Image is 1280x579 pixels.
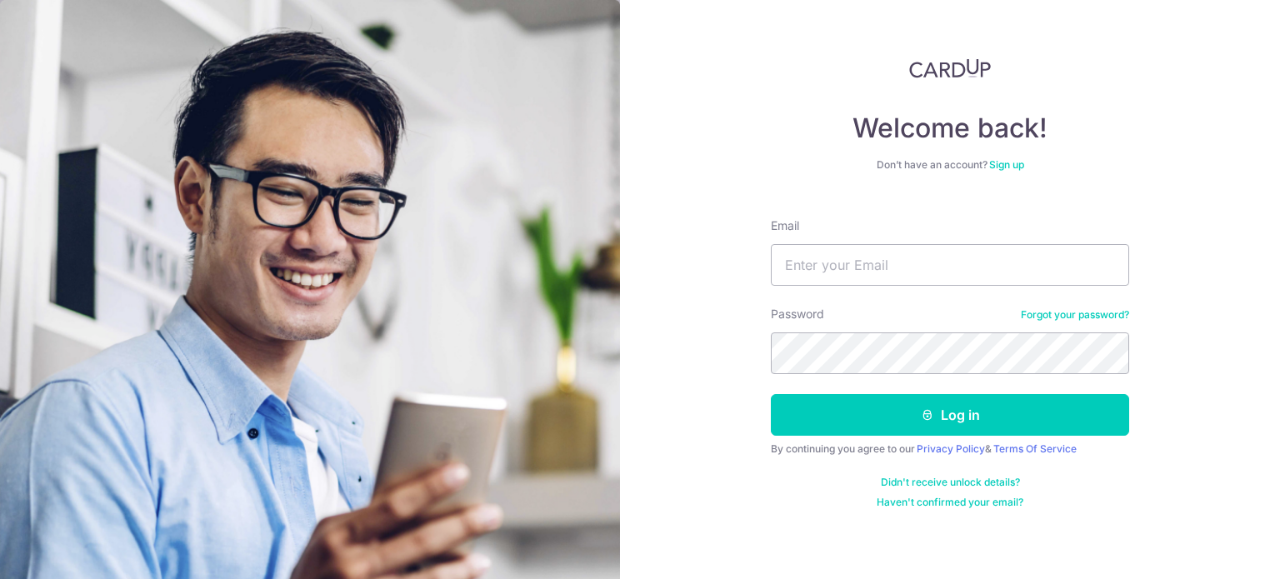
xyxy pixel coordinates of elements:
[877,496,1023,509] a: Haven't confirmed your email?
[771,394,1129,436] button: Log in
[771,244,1129,286] input: Enter your Email
[771,112,1129,145] h4: Welcome back!
[993,442,1077,455] a: Terms Of Service
[917,442,985,455] a: Privacy Policy
[771,217,799,234] label: Email
[909,58,991,78] img: CardUp Logo
[881,476,1020,489] a: Didn't receive unlock details?
[771,306,824,322] label: Password
[1021,308,1129,322] a: Forgot your password?
[989,158,1024,171] a: Sign up
[771,158,1129,172] div: Don’t have an account?
[771,442,1129,456] div: By continuing you agree to our &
